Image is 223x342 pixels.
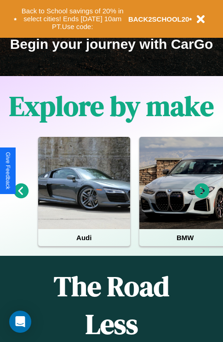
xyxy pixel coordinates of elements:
[9,311,31,333] div: Open Intercom Messenger
[5,152,11,189] div: Give Feedback
[9,87,214,125] h1: Explore by make
[38,229,130,246] h4: Audi
[17,5,128,33] button: Back to School savings of 20% in select cities! Ends [DATE] 10am PT.Use code:
[128,15,189,23] b: BACK2SCHOOL20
